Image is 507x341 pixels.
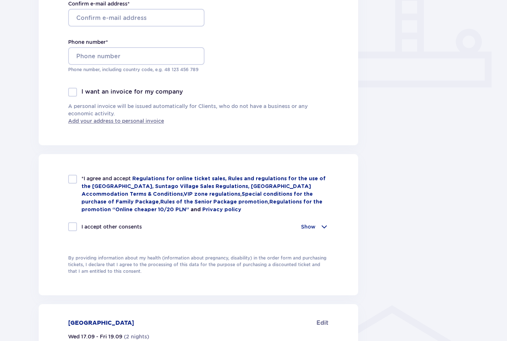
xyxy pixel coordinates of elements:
p: Phone number, including country code, e.g. 48 ​123 ​456 ​789 [68,67,204,73]
a: Edit [317,319,329,327]
p: , , , [81,175,329,214]
span: and [190,208,202,213]
a: Privacy policy [202,208,241,213]
span: *I agree and accept [81,176,132,182]
p: Wed 17.09 - Fri 19.09 [68,333,122,341]
p: ( 2 nights ) [124,333,149,341]
a: Regulations for online ticket sales, [132,177,228,182]
a: VIP zone regulations [183,192,240,197]
a: Add your address to personal invoice [68,118,164,125]
input: Confirm e-mail address [68,9,204,27]
a: Suntago Village Sales Regulations, [155,184,251,189]
p: By providing information about my health (information about pregnancy, disability) in the order f... [68,255,329,275]
p: I want an invoice for my company [81,88,183,96]
input: Phone number [68,48,204,65]
label: Confirm e-mail address * [68,0,130,8]
label: Phone number * [68,39,108,46]
p: A personal invoice will be issued automatically for Clients, who do not have a business or any ec... [68,103,329,125]
p: Show [301,223,315,231]
p: I accept other consents [81,223,142,231]
a: Rules of the Senior Package promotion [160,200,268,205]
p: [GEOGRAPHIC_DATA] [68,319,134,327]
